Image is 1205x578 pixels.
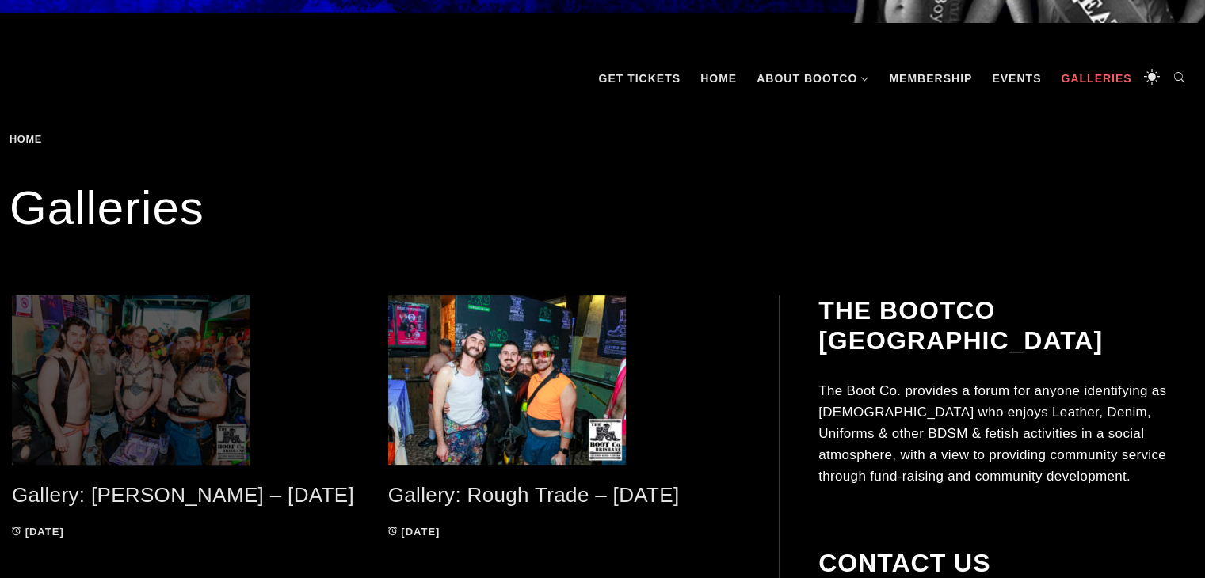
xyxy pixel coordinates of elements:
[984,55,1049,102] a: Events
[10,133,48,145] a: Home
[590,55,688,102] a: GET TICKETS
[818,548,1193,578] h2: Contact Us
[388,526,440,538] a: [DATE]
[881,55,980,102] a: Membership
[818,380,1193,488] p: The Boot Co. provides a forum for anyone identifying as [DEMOGRAPHIC_DATA] who enjoys Leather, De...
[388,483,680,507] a: Gallery: Rough Trade – [DATE]
[818,295,1193,356] h2: The BootCo [GEOGRAPHIC_DATA]
[12,483,354,507] a: Gallery: [PERSON_NAME] – [DATE]
[1053,55,1139,102] a: Galleries
[12,526,64,538] a: [DATE]
[401,526,440,538] time: [DATE]
[10,177,1195,240] h1: Galleries
[25,526,64,538] time: [DATE]
[692,55,745,102] a: Home
[749,55,877,102] a: About BootCo
[10,134,133,145] div: Breadcrumbs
